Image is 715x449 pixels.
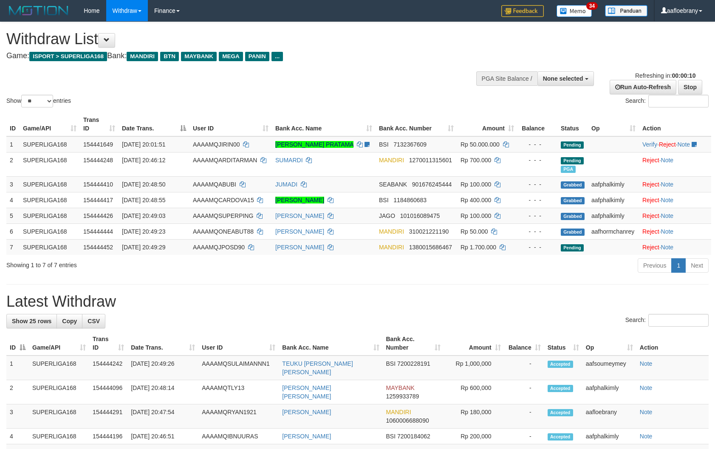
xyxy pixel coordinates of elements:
[193,197,254,203] span: AAAAMQCARDOVA15
[639,152,711,176] td: ·
[409,228,449,235] span: Copy 310021221190 to clipboard
[561,213,585,220] span: Grabbed
[582,404,636,429] td: aafloebrany
[245,52,269,61] span: PANIN
[282,409,331,415] a: [PERSON_NAME]
[661,228,674,235] a: Note
[198,356,279,380] td: AAAAMQSULAIMANNN1
[605,5,647,17] img: panduan.png
[122,244,165,251] span: [DATE] 20:49:29
[89,331,127,356] th: Trans ID: activate to sort column ascending
[444,429,504,444] td: Rp 200,000
[561,229,585,236] span: Grabbed
[461,244,496,251] span: Rp 1.700.000
[639,136,711,152] td: · ·
[127,331,198,356] th: Date Trans.: activate to sort column ascending
[639,192,711,208] td: ·
[461,157,491,164] span: Rp 700.000
[672,72,695,79] strong: 00:00:10
[379,157,404,164] span: MANDIRI
[639,112,711,136] th: Action
[20,239,80,255] td: SUPERLIGA168
[501,5,544,17] img: Feedback.jpg
[444,404,504,429] td: Rp 180,000
[282,433,331,440] a: [PERSON_NAME]
[6,52,468,60] h4: Game: Bank:
[504,429,544,444] td: -
[275,244,324,251] a: [PERSON_NAME]
[517,112,557,136] th: Balance
[635,72,695,79] span: Refreshing in:
[376,112,457,136] th: Bank Acc. Number: activate to sort column ascending
[648,95,709,107] input: Search:
[6,356,29,380] td: 1
[6,152,20,176] td: 2
[661,244,674,251] a: Note
[639,223,711,239] td: ·
[386,393,419,400] span: Copy 1259933789 to clipboard
[83,212,113,219] span: 154444426
[122,212,165,219] span: [DATE] 20:49:03
[383,331,444,356] th: Bank Acc. Number: activate to sort column ascending
[89,429,127,444] td: 154444196
[521,243,554,251] div: - - -
[642,212,659,219] a: Reject
[636,331,709,356] th: Action
[521,156,554,164] div: - - -
[6,314,57,328] a: Show 25 rows
[275,141,353,148] a: [PERSON_NAME] PRATAMA
[122,197,165,203] span: [DATE] 20:48:55
[582,380,636,404] td: aafphalkimly
[557,112,588,136] th: Status
[648,314,709,327] input: Search:
[122,141,165,148] span: [DATE] 20:01:51
[548,385,573,392] span: Accepted
[397,360,430,367] span: Copy 7200228191 to clipboard
[548,433,573,441] span: Accepted
[504,331,544,356] th: Balance: activate to sort column ascending
[83,157,113,164] span: 154444248
[83,181,113,188] span: 154444410
[6,223,20,239] td: 6
[275,157,303,164] a: SUMARDI
[582,331,636,356] th: Op: activate to sort column ascending
[561,244,584,251] span: Pending
[379,228,404,235] span: MANDIRI
[521,227,554,236] div: - - -
[20,112,80,136] th: Game/API: activate to sort column ascending
[561,166,576,173] span: Marked by aafsoumeymey
[588,208,639,223] td: aafphalkimly
[386,360,396,367] span: BSI
[6,404,29,429] td: 3
[20,223,80,239] td: SUPERLIGA168
[561,157,584,164] span: Pending
[6,331,29,356] th: ID: activate to sort column descending
[127,356,198,380] td: [DATE] 20:49:26
[610,80,676,94] a: Run Auto-Refresh
[661,181,674,188] a: Note
[83,197,113,203] span: 154444417
[89,404,127,429] td: 154444291
[625,314,709,327] label: Search:
[386,417,429,424] span: Copy 1060006688090 to clipboard
[82,314,105,328] a: CSV
[20,208,80,223] td: SUPERLIGA168
[461,181,491,188] span: Rp 100.000
[588,223,639,239] td: aafhormchanrey
[29,52,107,61] span: ISPORT > SUPERLIGA168
[62,318,77,325] span: Copy
[29,356,89,380] td: SUPERLIGA168
[537,71,594,86] button: None selected
[640,433,653,440] a: Note
[544,331,582,356] th: Status: activate to sort column ascending
[20,192,80,208] td: SUPERLIGA168
[379,244,404,251] span: MANDIRI
[272,112,376,136] th: Bank Acc. Name: activate to sort column ascending
[409,157,452,164] span: Copy 1270011315601 to clipboard
[504,380,544,404] td: -
[160,52,179,61] span: BTN
[89,380,127,404] td: 154444096
[198,429,279,444] td: AAAAMQIBNUURAS
[386,409,411,415] span: MANDIRI
[685,258,709,273] a: Next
